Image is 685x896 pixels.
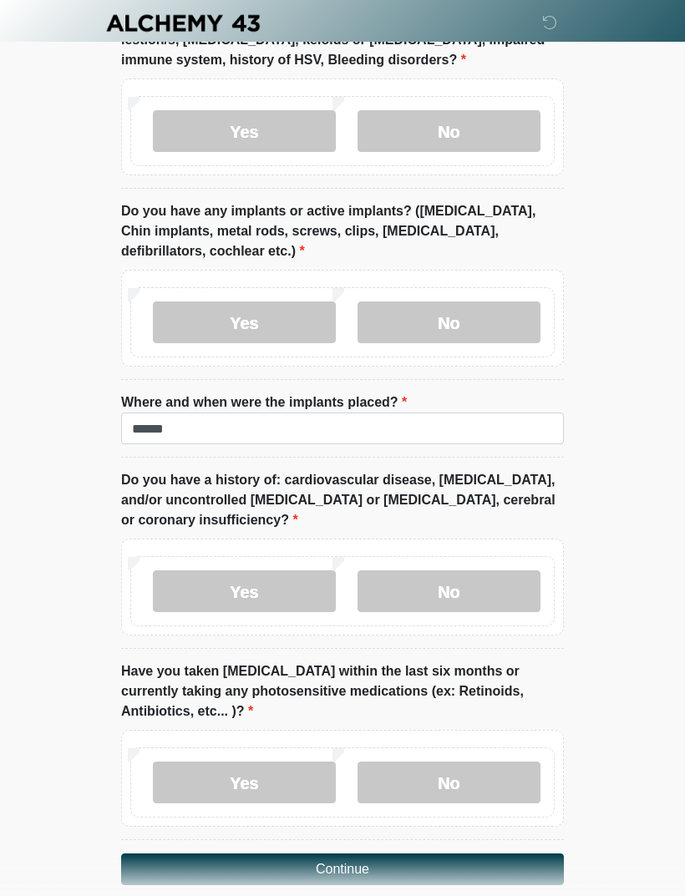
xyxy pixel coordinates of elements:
[121,470,564,530] label: Do you have a history of: cardiovascular disease, [MEDICAL_DATA], and/or uncontrolled [MEDICAL_DA...
[121,392,407,413] label: Where and when were the implants placed?
[121,853,564,885] button: Continue
[121,201,564,261] label: Do you have any implants or active implants? ([MEDICAL_DATA], Chin implants, metal rods, screws, ...
[358,762,540,803] label: No
[104,13,261,33] img: Alchemy 43 Logo
[358,110,540,152] label: No
[358,301,540,343] label: No
[153,762,336,803] label: Yes
[121,661,564,721] label: Have you taken [MEDICAL_DATA] within the last six months or currently taking any photosensitive m...
[153,110,336,152] label: Yes
[358,570,540,612] label: No
[153,301,336,343] label: Yes
[153,570,336,612] label: Yes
